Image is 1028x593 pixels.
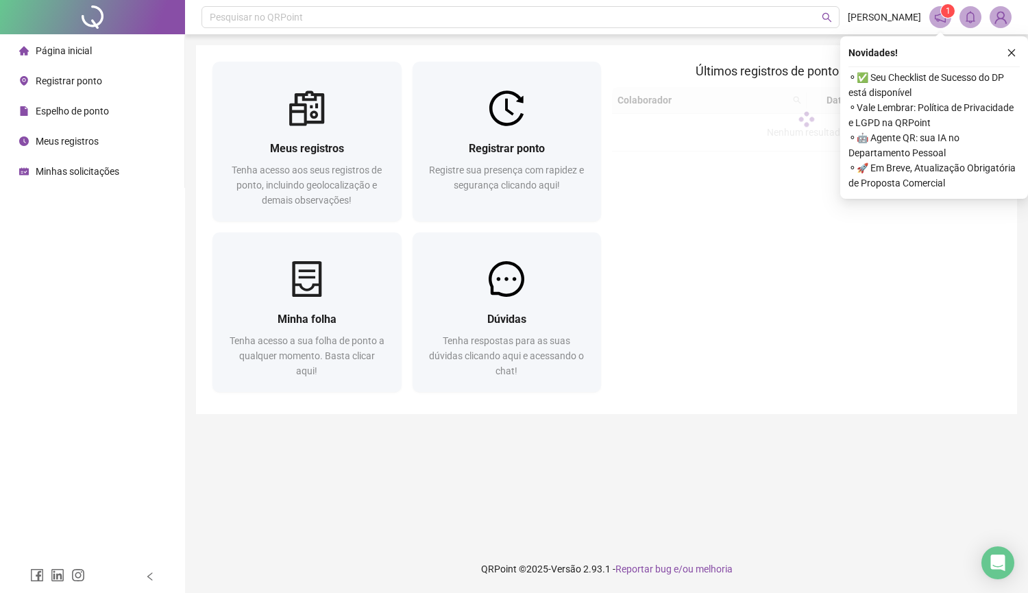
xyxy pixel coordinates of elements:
span: ⚬ ✅ Seu Checklist de Sucesso do DP está disponível [848,70,1020,100]
div: Open Intercom Messenger [981,546,1014,579]
span: facebook [30,568,44,582]
span: bell [964,11,977,23]
span: ⚬ 🤖 Agente QR: sua IA no Departamento Pessoal [848,130,1020,160]
span: Últimos registros de ponto sincronizados [696,64,917,78]
span: Novidades ! [848,45,898,60]
span: left [145,572,155,581]
a: Registrar pontoRegistre sua presença com rapidez e segurança clicando aqui! [413,62,602,221]
span: Tenha respostas para as suas dúvidas clicando aqui e acessando o chat! [429,335,584,376]
span: Meus registros [36,136,99,147]
span: Reportar bug e/ou melhoria [615,564,733,574]
span: schedule [19,167,29,176]
span: Página inicial [36,45,92,56]
span: Versão [551,564,581,574]
span: Registrar ponto [469,142,545,155]
span: file [19,106,29,116]
span: ⚬ 🚀 Em Breve, Atualização Obrigatória de Proposta Comercial [848,160,1020,191]
span: notification [934,11,946,23]
a: Meus registrosTenha acesso aos seus registros de ponto, incluindo geolocalização e demais observa... [212,62,402,221]
footer: QRPoint © 2025 - 2.93.1 - [185,545,1028,593]
span: clock-circle [19,136,29,146]
span: instagram [71,568,85,582]
span: Dúvidas [487,313,526,326]
span: linkedin [51,568,64,582]
sup: 1 [941,4,955,18]
span: Registrar ponto [36,75,102,86]
span: Espelho de ponto [36,106,109,117]
span: ⚬ Vale Lembrar: Política de Privacidade e LGPD na QRPoint [848,100,1020,130]
span: Tenha acesso a sua folha de ponto a qualquer momento. Basta clicar aqui! [230,335,384,376]
span: 1 [946,6,951,16]
a: Minha folhaTenha acesso a sua folha de ponto a qualquer momento. Basta clicar aqui! [212,232,402,392]
span: search [822,12,832,23]
span: [PERSON_NAME] [848,10,921,25]
span: Meus registros [270,142,344,155]
span: Tenha acesso aos seus registros de ponto, incluindo geolocalização e demais observações! [232,165,382,206]
span: Minha folha [278,313,336,326]
img: 86257 [990,7,1011,27]
span: Minhas solicitações [36,166,119,177]
span: close [1007,48,1016,58]
span: Registre sua presença com rapidez e segurança clicando aqui! [429,165,584,191]
span: environment [19,76,29,86]
span: home [19,46,29,56]
a: DúvidasTenha respostas para as suas dúvidas clicando aqui e acessando o chat! [413,232,602,392]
